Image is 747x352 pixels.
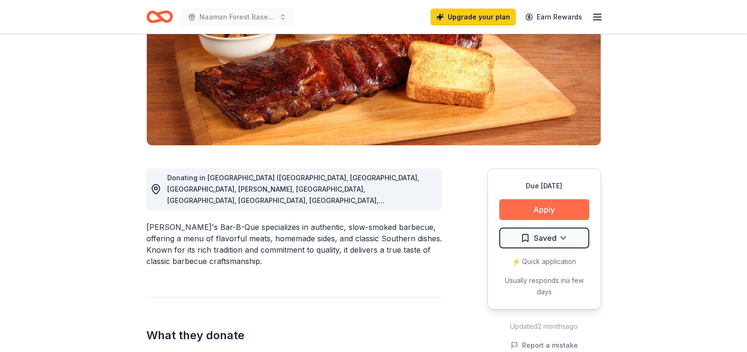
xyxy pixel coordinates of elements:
[499,199,589,220] button: Apply
[146,221,442,267] div: [PERSON_NAME]'s Bar-B-Que specializes in authentic, slow-smoked barbecue, offering a menu of flav...
[520,9,588,26] a: Earn Rewards
[167,174,419,250] span: Donating in [GEOGRAPHIC_DATA] ([GEOGRAPHIC_DATA], [GEOGRAPHIC_DATA], [GEOGRAPHIC_DATA], [PERSON_N...
[146,328,442,343] h2: What they donate
[487,321,601,332] div: Updated 2 months ago
[534,232,557,244] span: Saved
[511,340,578,351] button: Report a mistake
[499,180,589,192] div: Due [DATE]
[499,228,589,248] button: Saved
[146,6,173,28] a: Home
[499,256,589,267] div: ⚡️ Quick application
[180,8,294,26] button: Naaman Forest Baseball Banquet
[499,275,589,298] div: Usually responds in a few days
[199,11,275,23] span: Naaman Forest Baseball Banquet
[431,9,516,26] a: Upgrade your plan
